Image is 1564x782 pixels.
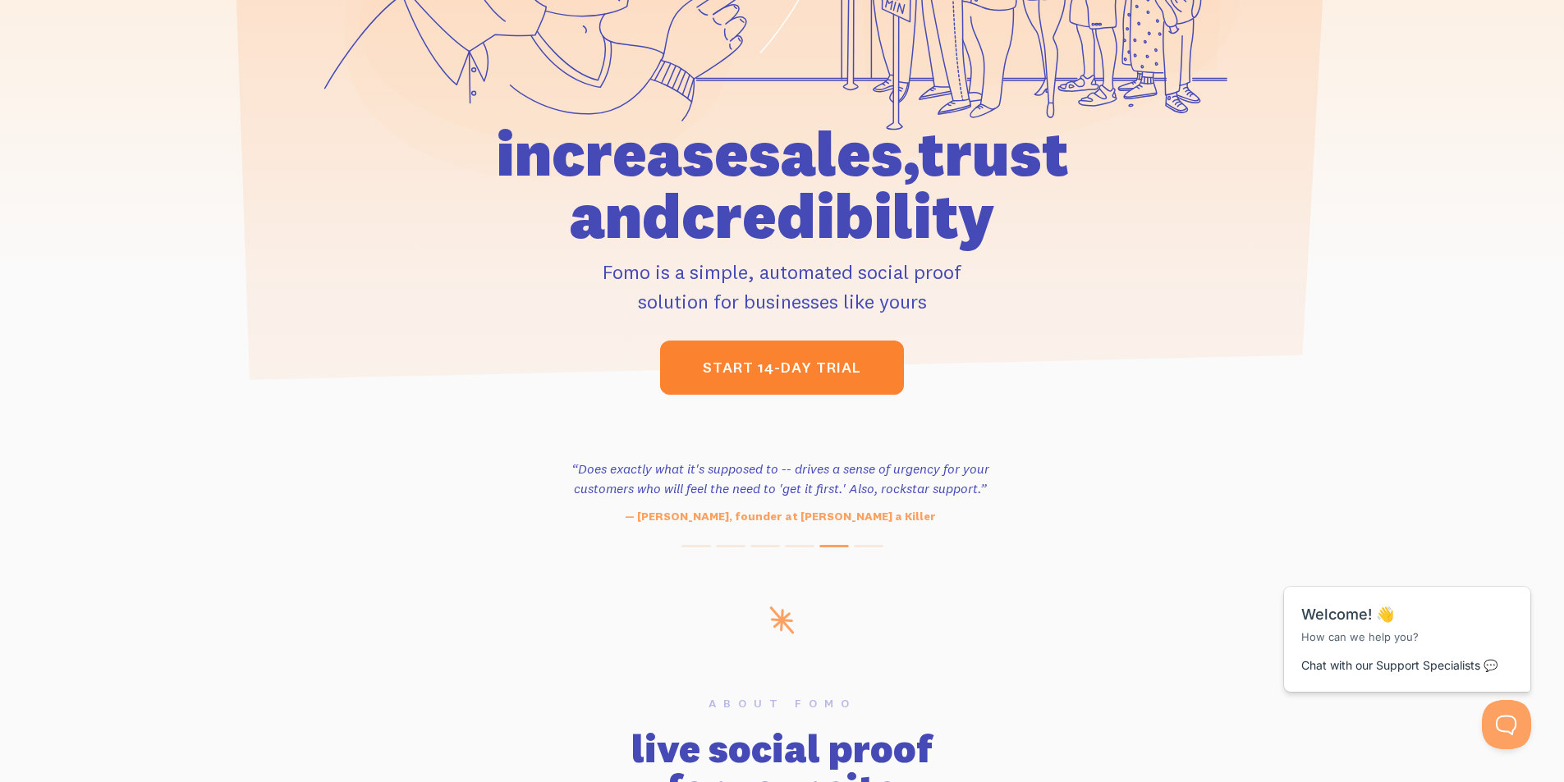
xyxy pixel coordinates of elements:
[660,341,904,395] a: start 14-day trial
[402,257,1163,316] p: Fomo is a simple, automated social proof solution for businesses like yours
[1482,700,1531,749] iframe: Help Scout Beacon - Open
[556,459,1004,498] h3: “Does exactly what it's supposed to -- drives a sense of urgency for your customers who will feel...
[402,122,1163,247] h1: increase sales, trust and credibility
[1276,546,1540,700] iframe: Help Scout Beacon - Messages and Notifications
[267,697,1298,709] h6: About Fomo
[556,508,1004,525] p: — [PERSON_NAME], founder at [PERSON_NAME] a Killer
